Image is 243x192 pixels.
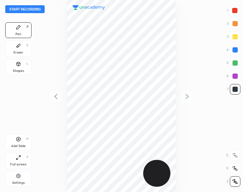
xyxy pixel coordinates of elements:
[226,150,240,160] div: C
[227,18,240,29] div: 2
[227,176,240,187] div: Z
[12,181,25,184] div: Settings
[27,156,29,159] div: F
[226,163,240,174] div: X
[5,5,45,13] button: Start recording
[11,144,26,148] div: Add Slide
[227,5,240,16] div: 1
[27,62,29,65] div: L
[13,51,23,54] div: Eraser
[27,25,29,29] div: P
[227,84,240,95] div: 7
[227,58,240,68] div: 5
[227,71,240,81] div: 6
[73,5,105,10] img: logo.38c385cc.svg
[13,69,24,73] div: Shapes
[26,137,29,140] div: H
[10,163,27,166] div: Full screen
[27,44,29,47] div: E
[227,45,240,55] div: 4
[227,32,240,42] div: 3
[15,32,21,36] div: Pen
